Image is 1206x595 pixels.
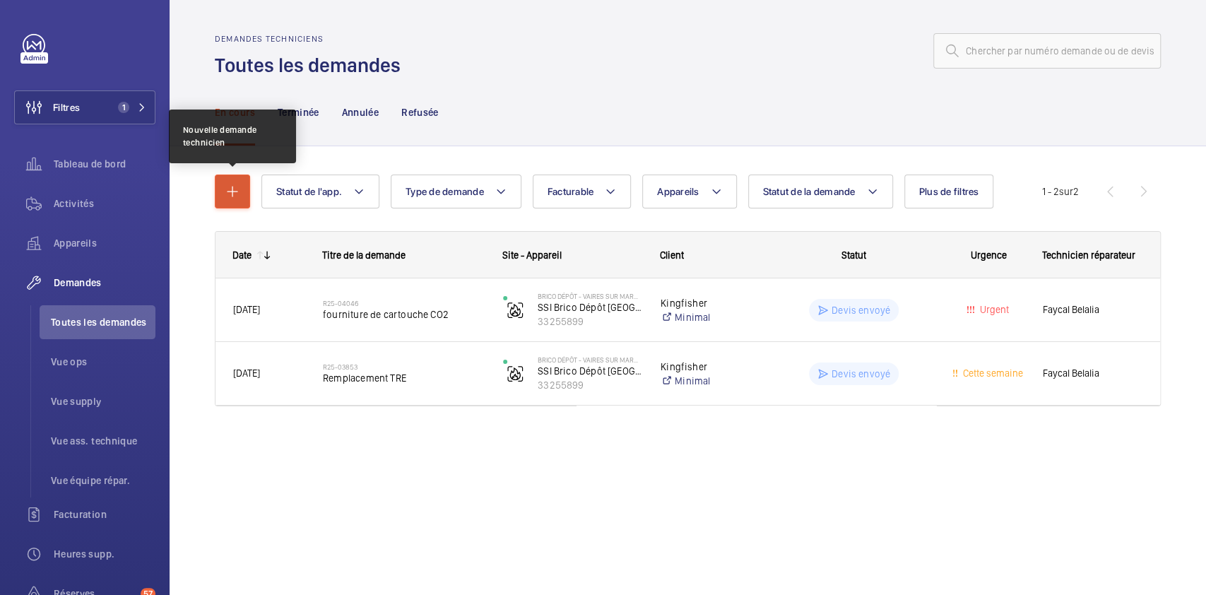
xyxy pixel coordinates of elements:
span: Heures supp. [54,547,155,561]
span: Statut [841,249,866,261]
span: 1 [118,102,129,113]
span: Activités [54,196,155,211]
span: Vue ass. technique [51,434,155,448]
img: fire_alarm.svg [507,365,524,382]
p: Brico Dépôt - VAIRES SUR MARNE - 1906 [538,355,642,364]
span: Type de demande [406,186,484,197]
p: Kingfisher [661,360,755,374]
h2: Demandes techniciens [215,34,409,44]
span: Facturation [54,507,155,522]
p: SSI Brico Dépôt [GEOGRAPHIC_DATA] [538,300,642,314]
p: En cours [215,105,255,119]
span: Facturable [548,186,594,197]
span: Appareils [54,236,155,250]
button: Type de demande [391,175,521,208]
p: Refusée [401,105,438,119]
p: Annulée [342,105,379,119]
span: Remplacement TRE [323,371,485,385]
button: Facturable [533,175,632,208]
span: Vue supply [51,394,155,408]
span: fourniture de cartouche CO2 [323,307,485,322]
p: Terminée [278,105,319,119]
p: 33255899 [538,314,642,329]
button: Filtres1 [14,90,155,124]
p: Devis envoyé [832,367,890,381]
span: Plus de filtres [919,186,979,197]
span: Statut de l'app. [276,186,342,197]
a: Minimal [661,374,755,388]
p: Kingfisher [661,296,755,310]
span: Tableau de bord [54,157,155,171]
button: Plus de filtres [904,175,994,208]
button: Statut de l'app. [261,175,379,208]
span: Faycal Belalia [1043,365,1142,382]
span: Statut de la demande [763,186,856,197]
h2: R25-03853 [323,363,485,371]
h2: R25-04046 [323,299,485,307]
span: Cette semaine [960,367,1023,379]
span: Toutes les demandes [51,315,155,329]
span: Client [660,249,684,261]
span: Urgent [977,304,1009,315]
span: Faycal Belalia [1043,302,1142,318]
span: [DATE] [233,304,260,315]
a: Minimal [661,310,755,324]
span: Vue ops [51,355,155,369]
span: Filtres [53,100,80,114]
span: Appareils [657,186,699,197]
input: Chercher par numéro demande ou de devis [933,33,1161,69]
div: Date [232,249,252,261]
p: Devis envoyé [832,303,890,317]
span: sur [1059,186,1073,197]
span: Titre de la demande [322,249,406,261]
span: Site - Appareil [502,249,562,261]
p: 33255899 [538,378,642,392]
span: Demandes [54,276,155,290]
span: Technicien réparateur [1042,249,1135,261]
span: Vue équipe répar. [51,473,155,488]
img: fire_alarm.svg [507,302,524,319]
span: Urgence [971,249,1007,261]
span: 1 - 2 2 [1042,187,1079,196]
span: [DATE] [233,367,260,379]
p: Brico Dépôt - VAIRES SUR MARNE - 1906 [538,292,642,300]
button: Statut de la demande [748,175,893,208]
p: SSI Brico Dépôt [GEOGRAPHIC_DATA] [538,364,642,378]
button: Appareils [642,175,736,208]
div: Nouvelle demande technicien [183,124,282,149]
h1: Toutes les demandes [215,52,409,78]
